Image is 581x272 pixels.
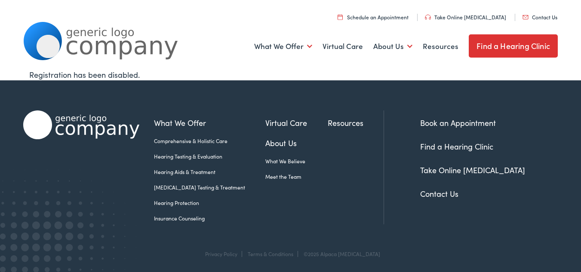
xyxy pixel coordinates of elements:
[205,250,237,257] a: Privacy Policy
[29,69,552,80] div: Registration has been disabled.
[523,13,557,21] a: Contact Us
[154,214,265,222] a: Insurance Counseling
[338,13,409,21] a: Schedule an Appointment
[154,117,265,128] a: What We Offer
[254,31,312,62] a: What We Offer
[373,31,412,62] a: About Us
[338,14,343,20] img: utility icon
[154,153,265,160] a: Hearing Testing & Evaluation
[248,250,293,257] a: Terms & Conditions
[23,110,139,139] img: Alpaca Audiology
[425,15,431,20] img: utility icon
[523,15,529,19] img: utility icon
[420,117,496,128] a: Book an Appointment
[154,168,265,176] a: Hearing Aids & Treatment
[420,141,493,152] a: Find a Hearing Clinic
[469,34,558,58] a: Find a Hearing Clinic
[328,117,384,128] a: Resources
[323,31,363,62] a: Virtual Care
[420,165,525,175] a: Take Online [MEDICAL_DATA]
[425,13,506,21] a: Take Online [MEDICAL_DATA]
[265,173,327,180] a: Meet the Team
[154,199,265,207] a: Hearing Protection
[265,117,327,128] a: Virtual Care
[420,188,458,199] a: Contact Us
[423,31,458,62] a: Resources
[265,137,327,149] a: About Us
[299,251,380,257] div: ©2025 Alpaca [MEDICAL_DATA]
[265,157,327,165] a: What We Believe
[154,137,265,145] a: Comprehensive & Holistic Care
[154,183,265,191] a: [MEDICAL_DATA] Testing & Treatment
